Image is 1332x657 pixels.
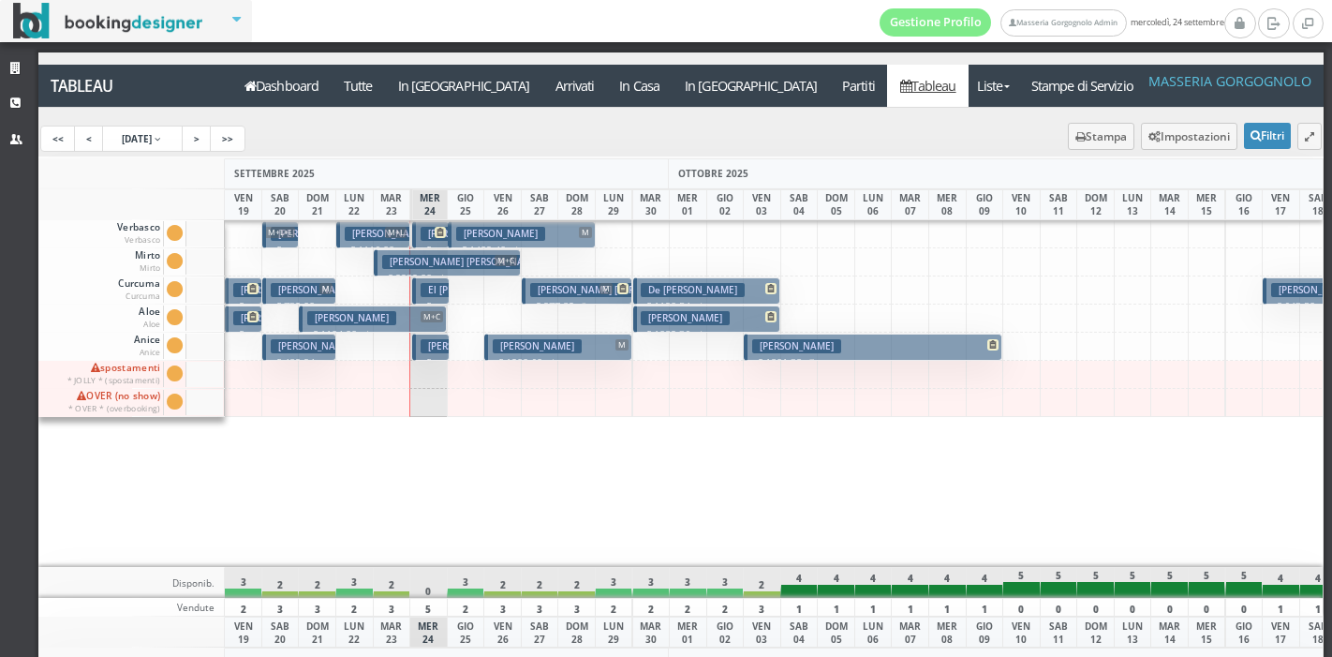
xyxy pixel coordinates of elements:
[233,311,561,325] h3: [PERSON_NAME] [PERSON_NAME] | [PERSON_NAME] [PERSON_NAME]
[641,311,730,325] h3: [PERSON_NAME]
[122,132,152,145] span: [DATE]
[891,567,929,598] div: 4
[969,65,1018,107] a: Liste
[966,189,1004,220] div: GIO 09
[557,189,596,220] div: DOM 28
[887,65,969,107] a: Tableau
[521,567,559,598] div: 2
[1068,123,1134,150] button: Stampa
[385,227,407,238] span: M+L
[595,189,633,220] div: LUN 29
[262,334,336,361] button: [PERSON_NAME] € 489.94 2 notti
[802,357,834,369] small: 7 notti
[743,617,781,648] div: VEN 03
[574,301,606,313] small: 3 notti
[74,126,104,152] a: <
[1148,73,1311,89] h4: Masseria Gorgognolo
[521,617,559,648] div: SAB 27
[817,617,855,648] div: DOM 05
[224,567,262,598] div: 3
[382,255,633,269] h3: [PERSON_NAME] [PERSON_NAME] | [PERSON_NAME]
[595,567,633,598] div: 3
[542,65,607,107] a: Arrivati
[493,339,582,353] h3: [PERSON_NAME]
[928,189,967,220] div: MER 08
[432,273,464,285] small: 4 notti
[891,617,929,648] div: MAR 07
[262,221,299,248] button: [PERSON_NAME] | [PERSON_NAME] M+L+L € 434.70
[1114,567,1152,598] div: 5
[1244,123,1291,149] button: Filtri
[1150,567,1189,598] div: 5
[447,617,485,648] div: GIO 25
[706,189,745,220] div: GIO 02
[224,598,262,617] div: 2
[143,319,160,329] small: Aloe
[678,167,748,180] span: OTTOBRE 2025
[690,301,722,313] small: 4 notti
[817,598,855,617] div: 1
[298,189,336,220] div: DOM 21
[412,189,448,220] div: MER 24
[780,189,819,220] div: SAB 04
[412,277,449,305] button: El [PERSON_NAME] € 212.50
[126,291,160,301] small: Curcuma
[421,355,443,414] p: € 222.20
[233,299,256,358] p: € 1384.92
[1076,617,1115,648] div: DOM 12
[669,189,707,220] div: MER 01
[271,339,360,353] h3: [PERSON_NAME]
[307,327,441,342] p: € 1104.00
[1002,567,1041,598] div: 5
[114,221,163,246] span: Verbasco
[307,311,396,325] h3: [PERSON_NAME]
[298,567,336,598] div: 2
[421,339,510,353] h3: [PERSON_NAME]
[880,8,1224,37] span: mercoledì, 24 settembre
[752,355,997,370] p: € 1801.38
[65,362,164,387] span: spostamenti
[67,375,161,385] small: * JOLLY * (spostamenti)
[1076,567,1115,598] div: 5
[484,334,632,361] button: [PERSON_NAME] M € 1200.60 4 notti
[1150,617,1189,648] div: MAR 14
[373,189,411,220] div: MAR 23
[68,403,161,413] small: * OVER * (overbooking)
[38,598,226,617] div: Vendute
[319,283,333,294] span: M
[690,329,722,341] small: 4 notti
[299,306,447,333] button: [PERSON_NAME] M+C € 1104.00 4 notti
[495,255,517,266] span: M+C
[335,617,374,648] div: LUN 22
[669,598,707,617] div: 2
[233,327,256,386] p: € 540.00
[447,189,485,220] div: GIO 25
[210,126,245,152] a: >>
[261,189,300,220] div: SAB 20
[706,567,745,598] div: 3
[421,283,521,297] h3: El [PERSON_NAME]
[632,567,671,598] div: 3
[880,8,992,37] a: Gestione Profilo
[1262,189,1300,220] div: VEN 17
[483,617,522,648] div: VEN 26
[261,617,300,648] div: SAB 20
[131,334,163,359] span: Anice
[632,189,671,220] div: MAR 30
[743,598,781,617] div: 3
[374,249,522,276] button: [PERSON_NAME] [PERSON_NAME] | [PERSON_NAME] M+C € 2232.00 4 notti
[780,567,819,598] div: 4
[335,598,374,617] div: 2
[38,567,226,598] div: Disponib.
[1040,598,1078,617] div: 0
[633,277,781,305] button: De [PERSON_NAME] € 1190.54 4 notti
[1225,567,1264,598] div: 5
[456,243,590,258] p: € 1409.40
[1076,189,1115,220] div: DOM 12
[140,347,161,357] small: Anice
[409,598,448,617] div: 5
[854,617,893,648] div: LUN 06
[1040,189,1078,220] div: SAB 11
[345,227,630,241] h3: [PERSON_NAME] [PERSON_NAME] Gianna | [PERSON_NAME]
[743,567,781,598] div: 2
